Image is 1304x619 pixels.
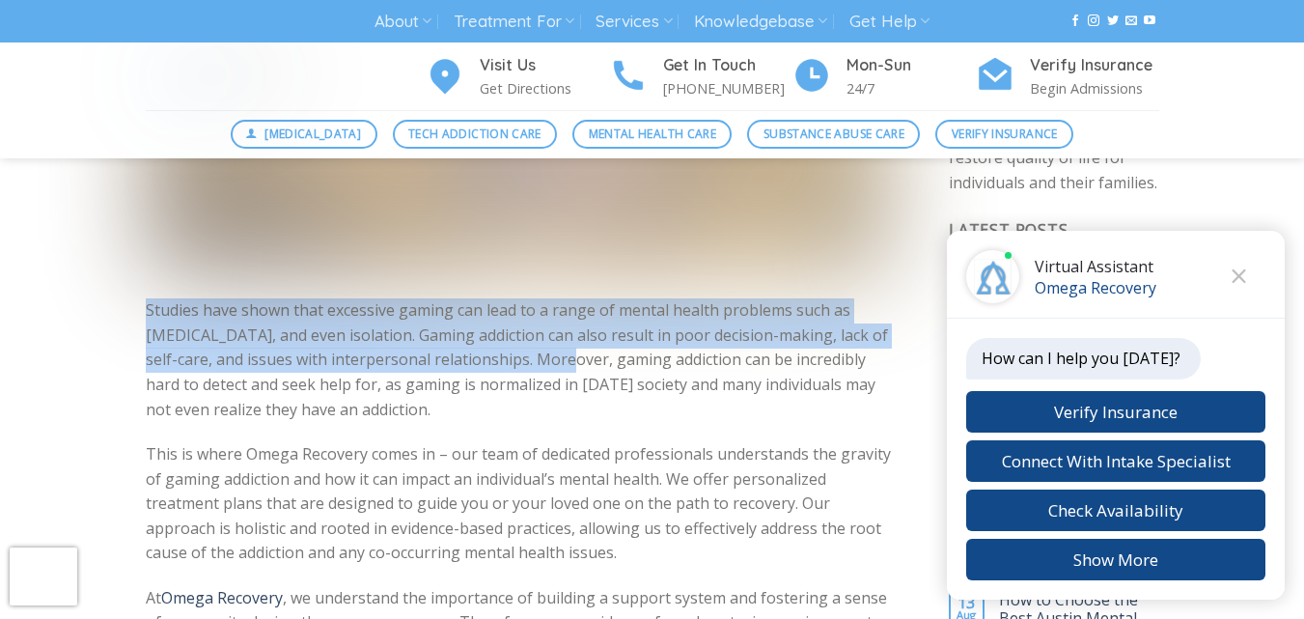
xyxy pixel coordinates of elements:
span: Tech Addiction Care [408,125,541,143]
span: Mental Health Care [589,125,716,143]
h4: Get In Touch [663,53,792,78]
p: [PHONE_NUMBER] [663,77,792,99]
a: Treatment For [454,4,574,40]
a: Send us an email [1125,14,1137,28]
a: Substance Abuse Care [747,120,920,149]
a: Get In Touch [PHONE_NUMBER] [609,53,792,100]
h4: Mon-Sun [846,53,976,78]
p: This is where Omega Recovery comes in – our team of dedicated professionals understands the gravi... [146,442,892,566]
a: [MEDICAL_DATA] [231,120,377,149]
a: Verify Insurance Begin Admissions [976,53,1159,100]
p: Get Directions [480,77,609,99]
img: Omega Recovery [146,42,315,110]
a: Get Help [849,4,929,40]
a: Verify Insurance [935,120,1073,149]
span: Latest Posts [949,219,1068,240]
a: Omega Recovery [161,587,283,608]
span: Substance Abuse Care [763,125,904,143]
a: Mental Health Care [572,120,732,149]
a: Services [596,4,672,40]
p: 24/7 [846,77,976,99]
p: Studies have shown that excessive gaming can lead to a range of mental health problems such as [M... [146,298,892,422]
a: Follow on YouTube [1144,14,1155,28]
span: [MEDICAL_DATA] [264,125,361,143]
a: Tech Addiction Care [393,120,558,149]
a: Visit Us Get Directions [426,53,609,100]
a: Follow on Twitter [1107,14,1119,28]
span: Verify Insurance [952,125,1058,143]
h4: Visit Us [480,53,609,78]
a: Knowledgebase [694,4,827,40]
p: Begin Admissions [1030,77,1159,99]
iframe: reCAPTCHA [10,548,77,605]
a: Follow on Instagram [1088,14,1099,28]
a: About [375,4,431,40]
a: Follow on Facebook [1069,14,1081,28]
h4: Verify Insurance [1030,53,1159,78]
